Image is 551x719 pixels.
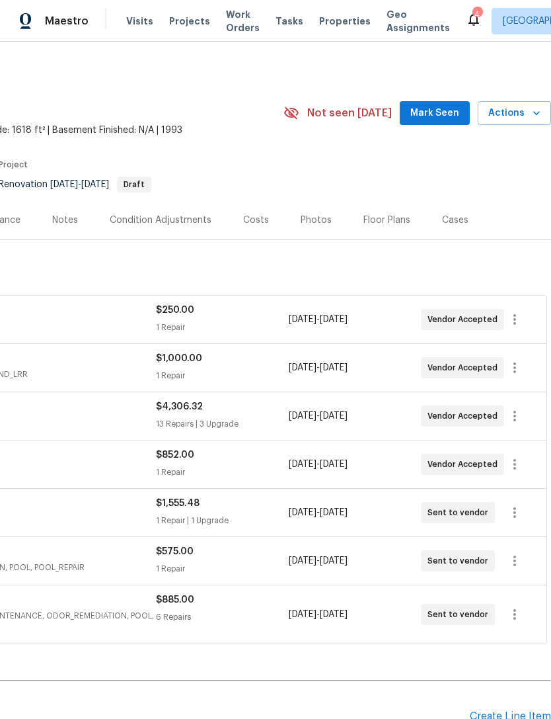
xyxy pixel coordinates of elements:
[156,450,194,460] span: $852.00
[320,460,348,469] span: [DATE]
[410,105,459,122] span: Mark Seen
[320,411,348,421] span: [DATE]
[50,180,109,189] span: -
[156,306,194,315] span: $250.00
[289,506,348,519] span: -
[289,363,316,372] span: [DATE]
[289,608,348,621] span: -
[400,101,470,126] button: Mark Seen
[427,554,494,568] span: Sent to vendor
[118,181,150,189] span: Draft
[307,106,392,120] span: Not seen [DATE]
[478,101,551,126] button: Actions
[427,313,503,326] span: Vendor Accepted
[226,8,260,34] span: Work Orders
[363,214,410,227] div: Floor Plans
[289,556,316,566] span: [DATE]
[45,15,89,28] span: Maestro
[126,15,153,28] span: Visits
[427,409,503,423] span: Vendor Accepted
[289,554,348,568] span: -
[156,402,203,411] span: $4,306.32
[81,180,109,189] span: [DATE]
[156,354,202,363] span: $1,000.00
[320,315,348,324] span: [DATE]
[289,313,348,326] span: -
[289,458,348,471] span: -
[320,610,348,619] span: [DATE]
[156,547,194,556] span: $575.00
[289,508,316,517] span: [DATE]
[156,595,194,605] span: $885.00
[50,180,78,189] span: [DATE]
[442,214,468,227] div: Cases
[156,417,288,431] div: 13 Repairs | 3 Upgrade
[427,506,494,519] span: Sent to vendor
[275,17,303,26] span: Tasks
[169,15,210,28] span: Projects
[386,8,450,34] span: Geo Assignments
[156,514,288,527] div: 1 Repair | 1 Upgrade
[156,562,288,575] div: 1 Repair
[110,214,211,227] div: Condition Adjustments
[319,15,371,28] span: Properties
[156,321,288,334] div: 1 Repair
[289,315,316,324] span: [DATE]
[243,214,269,227] div: Costs
[320,363,348,372] span: [DATE]
[427,361,503,374] span: Vendor Accepted
[156,611,288,624] div: 6 Repairs
[320,556,348,566] span: [DATE]
[301,214,332,227] div: Photos
[289,409,348,423] span: -
[289,361,348,374] span: -
[488,105,540,122] span: Actions
[156,369,288,382] div: 1 Repair
[289,610,316,619] span: [DATE]
[472,8,482,21] div: 4
[52,214,78,227] div: Notes
[156,499,200,508] span: $1,555.48
[289,411,316,421] span: [DATE]
[156,466,288,479] div: 1 Repair
[320,508,348,517] span: [DATE]
[427,458,503,471] span: Vendor Accepted
[427,608,494,621] span: Sent to vendor
[289,460,316,469] span: [DATE]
